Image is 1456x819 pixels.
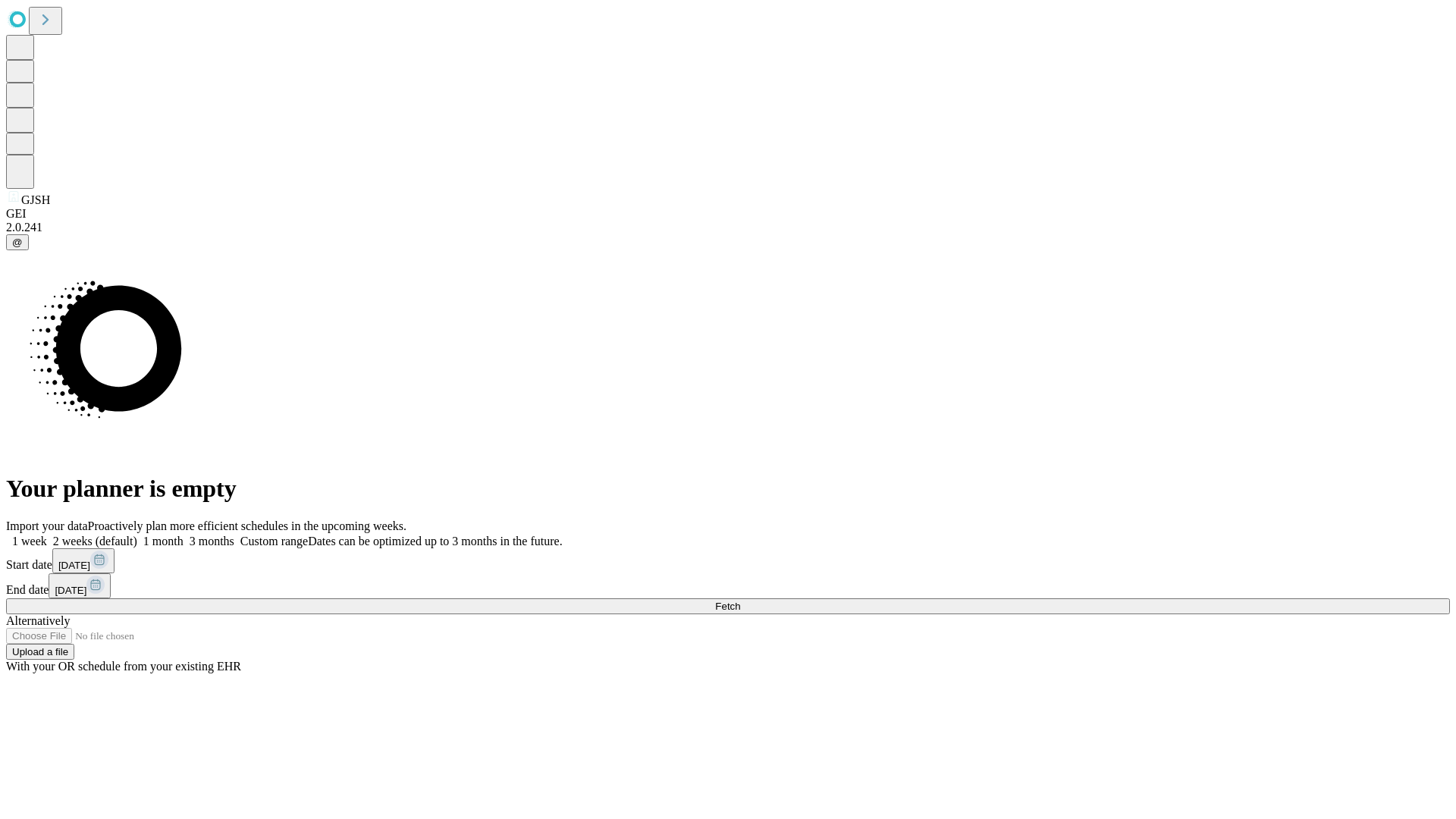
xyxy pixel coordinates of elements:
span: Custom range [240,535,308,548]
span: 3 months [190,535,234,548]
span: 1 week [12,535,47,548]
button: @ [6,234,29,250]
button: [DATE] [49,573,111,598]
h1: Your planner is empty [6,475,1450,503]
span: Alternatively [6,614,70,627]
span: With your OR schedule from your existing EHR [6,660,241,673]
div: Start date [6,548,1450,573]
span: @ [12,237,23,248]
span: [DATE] [55,585,86,596]
span: Dates can be optimized up to 3 months in the future. [308,535,562,548]
span: Fetch [715,601,740,612]
span: Import your data [6,519,88,532]
span: Proactively plan more efficient schedules in the upcoming weeks. [88,519,406,532]
button: Upload a file [6,644,74,660]
span: 2 weeks (default) [53,535,137,548]
div: 2.0.241 [6,221,1450,234]
div: End date [6,573,1450,598]
span: [DATE] [58,560,90,571]
button: [DATE] [52,548,115,573]
div: GEI [6,207,1450,221]
span: 1 month [143,535,184,548]
button: Fetch [6,598,1450,614]
span: GJSH [21,193,50,206]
